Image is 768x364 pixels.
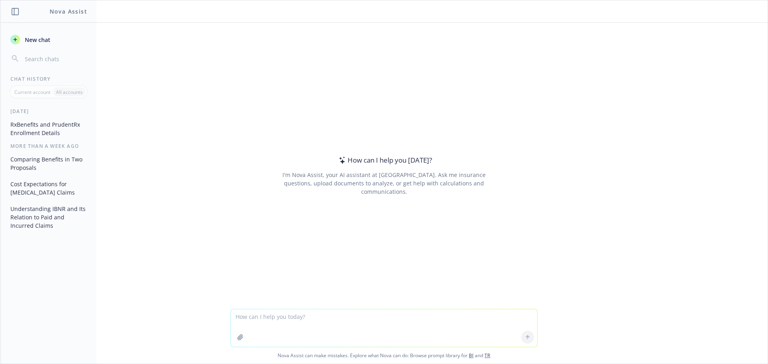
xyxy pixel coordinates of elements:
h1: Nova Assist [50,7,87,16]
div: [DATE] [1,108,96,115]
p: Current account [14,89,50,95]
a: BI [469,352,474,359]
button: RxBenefits and PrudentRx Enrollment Details [7,118,90,139]
p: All accounts [56,89,83,95]
div: Chat History [1,76,96,82]
div: More than a week ago [1,143,96,149]
button: Understanding IBNR and Its Relation to Paid and Incurred Claims [7,202,90,232]
div: How can I help you [DATE]? [336,155,432,165]
div: I'm Nova Assist, your AI assistant at [GEOGRAPHIC_DATA]. Ask me insurance questions, upload docum... [271,171,496,196]
input: Search chats [23,53,87,64]
a: TR [484,352,490,359]
button: Comparing Benefits in Two Proposals [7,153,90,174]
button: New chat [7,32,90,47]
span: Nova Assist can make mistakes. Explore what Nova can do: Browse prompt library for and [4,347,764,364]
span: New chat [23,36,50,44]
button: Cost Expectations for [MEDICAL_DATA] Claims [7,177,90,199]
